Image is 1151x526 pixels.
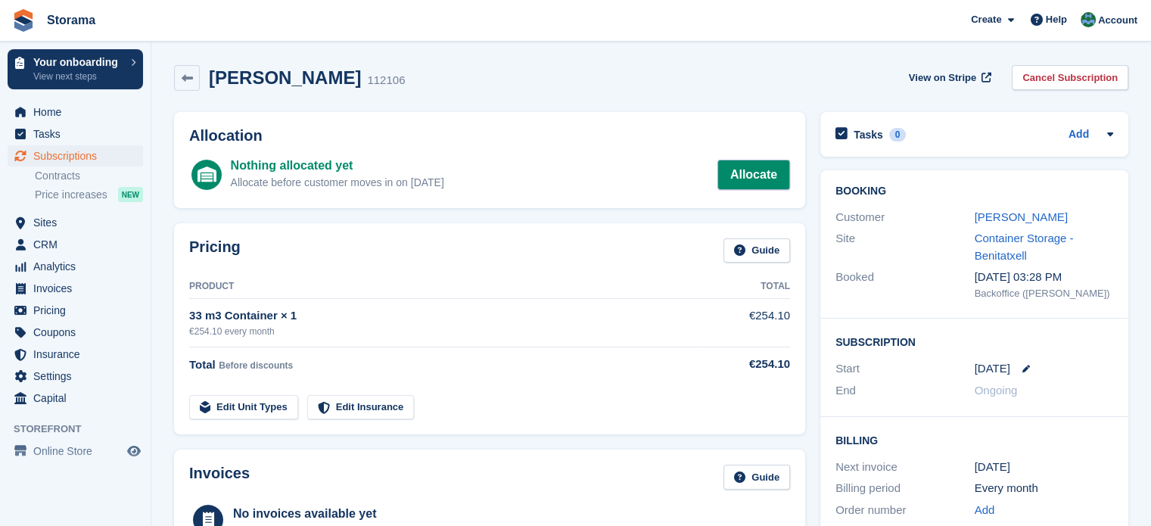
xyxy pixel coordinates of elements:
[41,8,101,33] a: Storama
[8,145,143,167] a: menu
[723,238,790,263] a: Guide
[975,459,1114,476] div: [DATE]
[8,322,143,343] a: menu
[835,334,1113,349] h2: Subscription
[189,465,250,490] h2: Invoices
[8,256,143,277] a: menu
[971,12,1001,27] span: Create
[189,275,697,299] th: Product
[975,269,1114,286] div: [DATE] 03:28 PM
[835,502,975,519] div: Order number
[118,187,143,202] div: NEW
[189,325,697,338] div: €254.10 every month
[35,186,143,203] a: Price increases NEW
[975,502,995,519] a: Add
[8,234,143,255] a: menu
[835,432,1113,447] h2: Billing
[854,128,883,142] h2: Tasks
[835,209,975,226] div: Customer
[835,360,975,378] div: Start
[8,212,143,233] a: menu
[33,278,124,299] span: Invoices
[717,160,790,190] a: Allocate
[8,278,143,299] a: menu
[697,356,790,373] div: €254.10
[723,465,790,490] a: Guide
[33,387,124,409] span: Capital
[189,238,241,263] h2: Pricing
[975,286,1114,301] div: Backoffice ([PERSON_NAME])
[835,230,975,264] div: Site
[14,422,151,437] span: Storefront
[1046,12,1067,27] span: Help
[189,127,790,145] h2: Allocation
[835,269,975,300] div: Booked
[231,175,444,191] div: Allocate before customer moves in on [DATE]
[889,128,907,142] div: 0
[835,185,1113,198] h2: Booking
[33,322,124,343] span: Coupons
[1098,13,1137,28] span: Account
[367,72,405,89] div: 112106
[307,395,415,420] a: Edit Insurance
[835,480,975,497] div: Billing period
[231,157,444,175] div: Nothing allocated yet
[1012,65,1128,90] a: Cancel Subscription
[12,9,35,32] img: stora-icon-8386f47178a22dfd0bd8f6a31ec36ba5ce8667c1dd55bd0f319d3a0aa187defe.svg
[33,145,124,167] span: Subscriptions
[33,344,124,365] span: Insurance
[8,123,143,145] a: menu
[35,169,143,183] a: Contracts
[8,101,143,123] a: menu
[33,57,123,67] p: Your onboarding
[697,275,790,299] th: Total
[189,358,216,371] span: Total
[33,101,124,123] span: Home
[835,459,975,476] div: Next invoice
[8,387,143,409] a: menu
[975,232,1074,262] a: Container Storage - Benitatxell
[8,344,143,365] a: menu
[903,65,994,90] a: View on Stripe
[189,395,298,420] a: Edit Unit Types
[33,440,124,462] span: Online Store
[835,382,975,400] div: End
[35,188,107,202] span: Price increases
[1081,12,1096,27] img: Sander Garnaat
[8,49,143,89] a: Your onboarding View next steps
[33,123,124,145] span: Tasks
[8,366,143,387] a: menu
[33,256,124,277] span: Analytics
[975,384,1018,397] span: Ongoing
[33,70,123,83] p: View next steps
[975,480,1114,497] div: Every month
[8,300,143,321] a: menu
[975,210,1068,223] a: [PERSON_NAME]
[697,299,790,347] td: €254.10
[209,67,361,88] h2: [PERSON_NAME]
[33,366,124,387] span: Settings
[219,360,293,371] span: Before discounts
[1069,126,1089,144] a: Add
[33,234,124,255] span: CRM
[189,307,697,325] div: 33 m3 Container × 1
[125,442,143,460] a: Preview store
[33,212,124,233] span: Sites
[975,360,1010,378] time: 2025-11-01 00:00:00 UTC
[233,505,436,523] div: No invoices available yet
[33,300,124,321] span: Pricing
[909,70,976,86] span: View on Stripe
[8,440,143,462] a: menu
